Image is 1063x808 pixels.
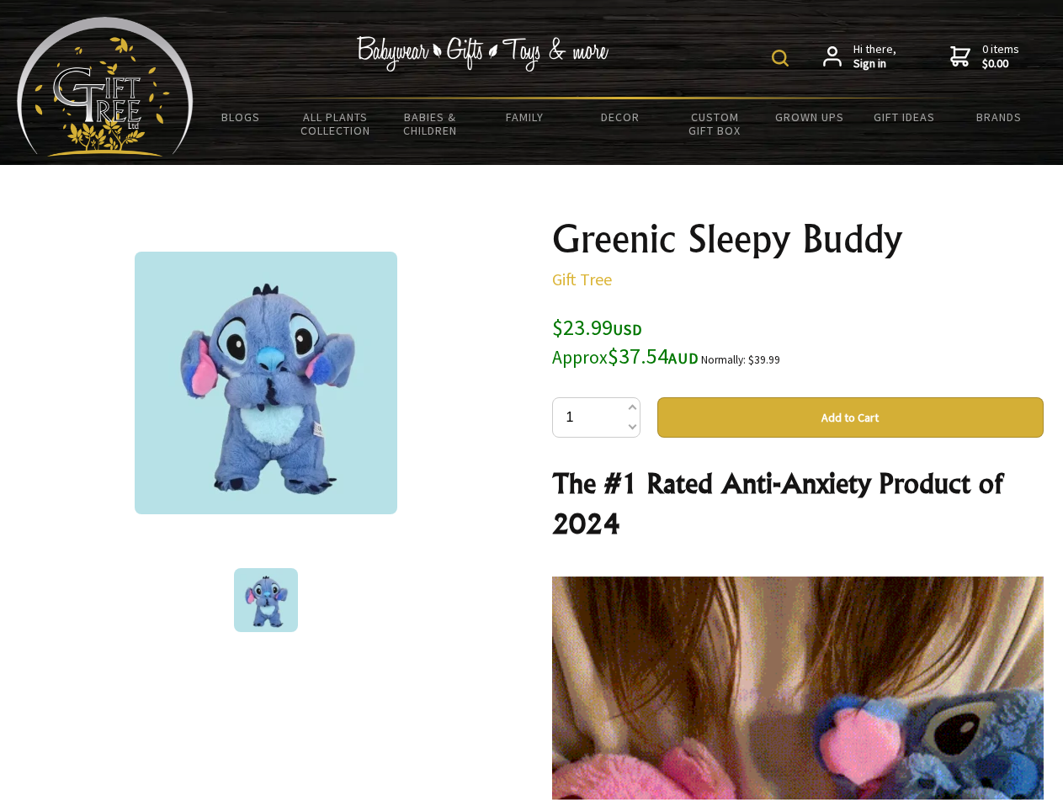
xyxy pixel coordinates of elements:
[857,99,952,135] a: Gift Ideas
[982,56,1019,72] strong: $0.00
[613,320,642,339] span: USD
[762,99,857,135] a: Grown Ups
[950,42,1019,72] a: 0 items$0.00
[701,353,780,367] small: Normally: $39.99
[552,219,1044,259] h1: Greenic Sleepy Buddy
[552,466,1002,540] strong: The #1 Rated Anti-Anxiety Product of 2024
[853,42,896,72] span: Hi there,
[478,99,573,135] a: Family
[853,56,896,72] strong: Sign in
[982,41,1019,72] span: 0 items
[357,36,609,72] img: Babywear - Gifts - Toys & more
[289,99,384,148] a: All Plants Collection
[952,99,1047,135] a: Brands
[552,313,699,369] span: $23.99 $37.54
[194,99,289,135] a: BLOGS
[823,42,896,72] a: Hi there,Sign in
[135,252,397,514] img: Greenic Sleepy Buddy
[234,568,298,632] img: Greenic Sleepy Buddy
[772,50,789,66] img: product search
[667,99,763,148] a: Custom Gift Box
[572,99,667,135] a: Decor
[668,348,699,368] span: AUD
[383,99,478,148] a: Babies & Children
[657,397,1044,438] button: Add to Cart
[552,268,612,290] a: Gift Tree
[17,17,194,157] img: Babyware - Gifts - Toys and more...
[552,346,608,369] small: Approx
